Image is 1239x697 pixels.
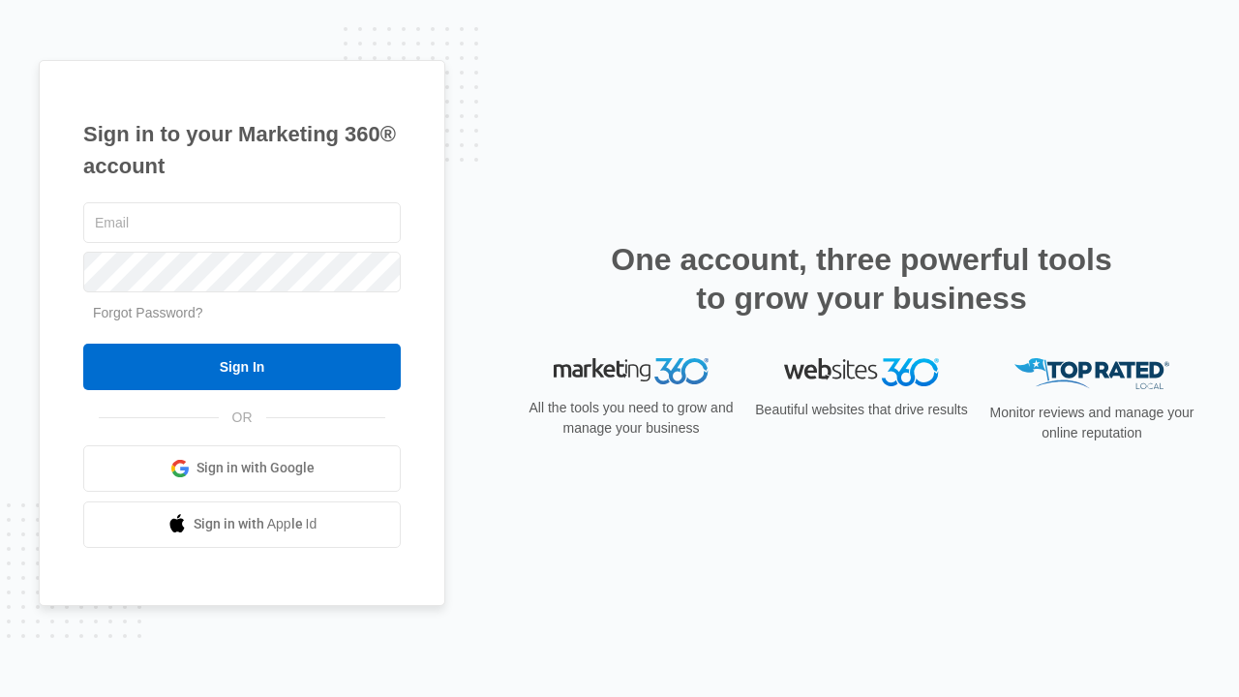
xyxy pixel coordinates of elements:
[605,240,1118,318] h2: One account, three powerful tools to grow your business
[83,202,401,243] input: Email
[83,344,401,390] input: Sign In
[554,358,709,385] img: Marketing 360
[523,398,740,439] p: All the tools you need to grow and manage your business
[196,458,315,478] span: Sign in with Google
[83,445,401,492] a: Sign in with Google
[83,118,401,182] h1: Sign in to your Marketing 360® account
[219,408,266,428] span: OR
[753,400,970,420] p: Beautiful websites that drive results
[983,403,1200,443] p: Monitor reviews and manage your online reputation
[784,358,939,386] img: Websites 360
[1014,358,1169,390] img: Top Rated Local
[83,501,401,548] a: Sign in with Apple Id
[194,514,317,534] span: Sign in with Apple Id
[93,305,203,320] a: Forgot Password?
